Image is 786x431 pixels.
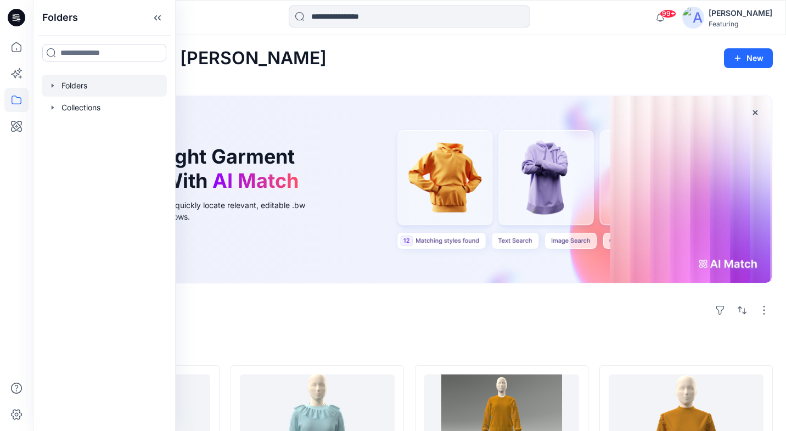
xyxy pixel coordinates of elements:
div: Featuring [709,20,772,28]
button: New [724,48,773,68]
div: Use text or image search to quickly locate relevant, editable .bw files for faster design workflows. [74,199,321,222]
span: AI Match [212,169,299,193]
div: [PERSON_NAME] [709,7,772,20]
h4: Styles [46,341,773,354]
img: avatar [682,7,704,29]
h2: Welcome back, [PERSON_NAME] [46,48,327,69]
h1: Find the Right Garment Instantly With [74,145,304,192]
span: 99+ [660,9,676,18]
